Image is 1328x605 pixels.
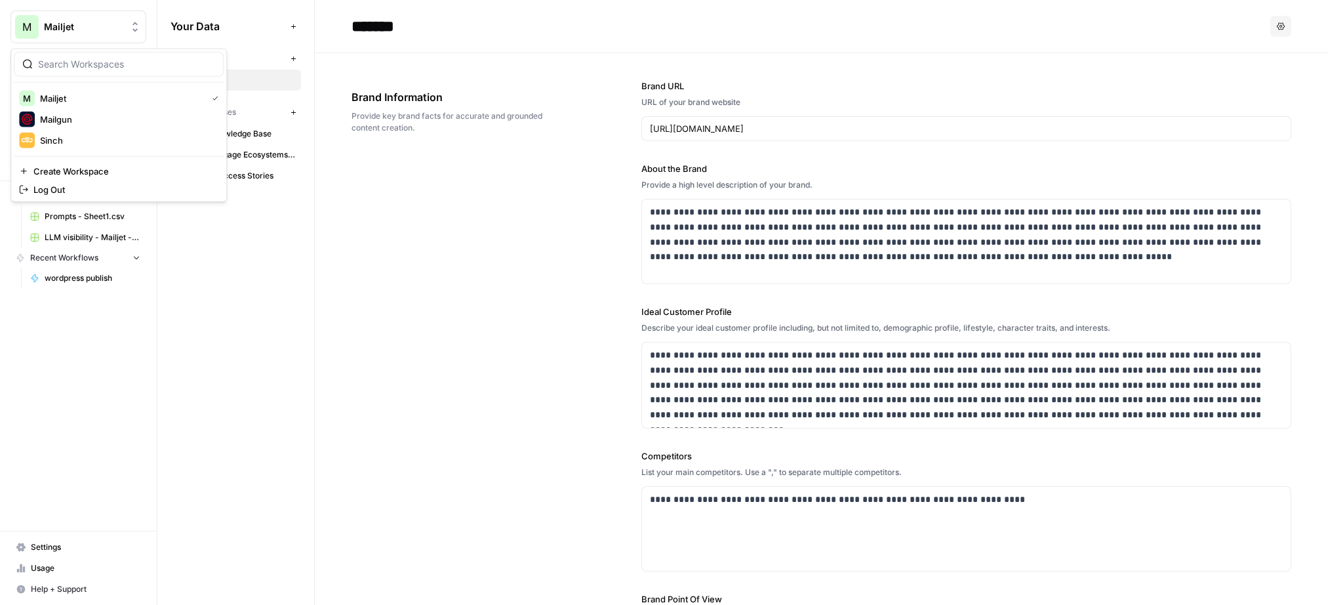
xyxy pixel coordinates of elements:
a: Sinch Success Stories [171,165,301,186]
button: Help + Support [10,579,146,600]
a: Log Out [14,180,224,199]
span: LLM visibility - Mailjet - Sheet1.csv [45,232,140,243]
span: Sinch [40,134,213,147]
span: Brand Information [352,89,568,105]
span: Create Workspace [33,165,213,178]
span: Sinch Engage Ecosystems CVPs [191,149,295,161]
a: Usage [10,558,146,579]
div: Workspace: Mailjet [10,49,227,202]
div: List your main competitors. Use a "," to separate multiple competitors. [641,467,1291,478]
span: wordpress publish [45,272,140,284]
span: Sinch Success Stories [191,170,295,182]
a: Sinch Engage Ecosystems CVPs [171,144,301,165]
span: Help + Support [31,583,140,595]
span: Mailjet [40,92,201,105]
a: wordpress publish [24,268,146,289]
span: Your Data [171,18,285,34]
span: Prompts - Sheet1.csv [45,211,140,222]
span: Settings [31,541,140,553]
label: Ideal Customer Profile [641,305,1291,318]
input: Search Workspaces [38,58,215,71]
div: Provide a high level description of your brand. [641,179,1291,191]
a: Create Workspace [14,162,224,180]
a: Mailjet [171,70,301,91]
span: Mailgun [40,113,213,126]
a: Settings [10,537,146,558]
a: New Knowledge Base [171,123,301,144]
label: Competitors [641,449,1291,463]
span: Provide key brand facts for accurate and grounded content creation. [352,110,568,134]
img: Sinch Logo [19,133,35,148]
input: www.sundaysoccer.com [650,122,1283,135]
button: Recent Workflows [10,248,146,268]
span: New Knowledge Base [191,128,295,140]
button: Workspace: Mailjet [10,10,146,43]
label: About the Brand [641,162,1291,175]
img: Mailgun Logo [19,112,35,127]
div: Describe your ideal customer profile including, but not limited to, demographic profile, lifestyl... [641,322,1291,334]
span: Mailjet [191,74,295,86]
a: Prompts - Sheet1.csv [24,206,146,227]
label: Brand URL [641,79,1291,93]
span: Log Out [33,183,213,196]
div: URL of your brand website [641,96,1291,108]
span: M [23,92,31,105]
span: M [22,19,31,35]
span: Mailjet [44,20,123,33]
span: Usage [31,562,140,574]
span: Recent Workflows [30,252,98,264]
a: LLM visibility - Mailjet - Sheet1.csv [24,227,146,248]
